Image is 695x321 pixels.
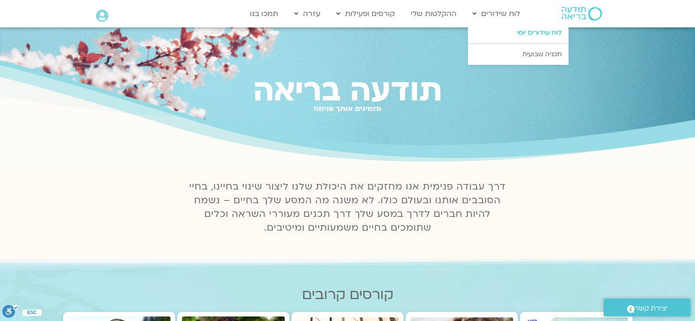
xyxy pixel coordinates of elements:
[635,302,668,315] span: יצירת קשר
[63,287,632,303] h2: קורסים קרובים
[184,180,511,235] p: דרך עבודה פנימית אנו מחזקים את היכולת שלנו ליצור שינוי בחיינו, בחיי הסובבים אותנו ובעולם כולו. לא...
[245,5,283,22] a: תמכו בנו
[562,7,602,21] img: תודעה בריאה
[332,5,399,22] a: קורסים ופעילות
[604,299,690,316] a: יצירת קשר
[406,5,461,22] a: ההקלטות שלי
[290,5,325,22] a: עזרה
[468,5,525,22] a: לוח שידורים
[468,22,568,43] a: לוח שידורים יומי
[468,44,568,65] a: תכניה שבועית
